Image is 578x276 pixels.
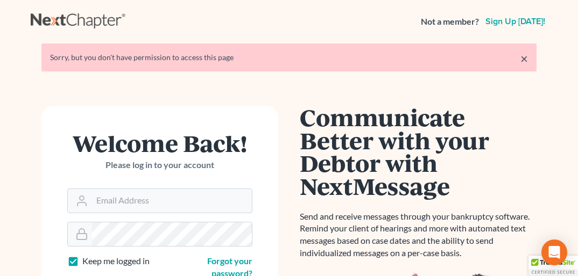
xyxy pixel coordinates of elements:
h1: Welcome Back! [67,132,252,155]
a: × [520,52,528,65]
div: TrustedSite Certified [528,256,578,276]
h1: Communicate Better with your Debtor with NextMessage [300,106,537,198]
strong: Not a member? [421,16,479,28]
input: Email Address [92,189,252,213]
a: Sign up [DATE]! [483,17,547,26]
p: Send and receive messages through your bankruptcy software. Remind your client of hearings and mo... [300,210,537,259]
div: Sorry, but you don't have permission to access this page [50,52,528,63]
div: Open Intercom Messenger [541,239,567,265]
p: Please log in to your account [67,159,252,171]
label: Keep me logged in [82,255,150,267]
